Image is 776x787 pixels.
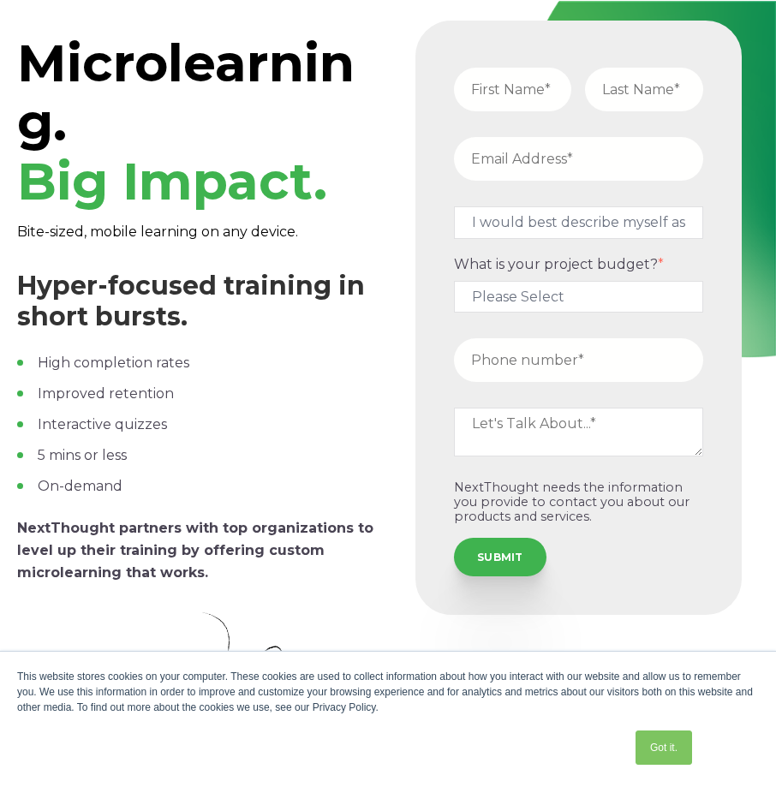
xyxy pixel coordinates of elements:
[454,538,546,575] input: SUBMIT
[202,611,378,718] img: Curly Arrow
[38,478,122,494] span: On-demand
[17,32,355,212] span: Microlearning.
[454,480,703,525] p: NextThought needs the information you provide to contact you about our products and services.
[38,447,127,463] span: 5 mins or less
[585,68,703,111] input: Last Name*
[38,355,189,371] span: High completion rates
[38,385,174,402] span: Improved retention
[17,224,298,240] span: Bite-sized, mobile learning on any device.
[17,150,327,212] span: Big Impact.
[454,256,658,272] span: What is your project budget?
[17,517,378,584] p: NextThought partners with top organizations to level up their training by offering custom microle...
[454,137,703,181] input: Email Address*
[454,68,572,111] input: First Name*
[17,271,378,332] h3: Hyper-focused training in short bursts.
[38,416,167,432] span: Interactive quizzes
[17,669,759,715] div: This website stores cookies on your computer. These cookies are used to collect information about...
[454,338,703,382] input: Phone number*
[636,730,692,765] a: Got it.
